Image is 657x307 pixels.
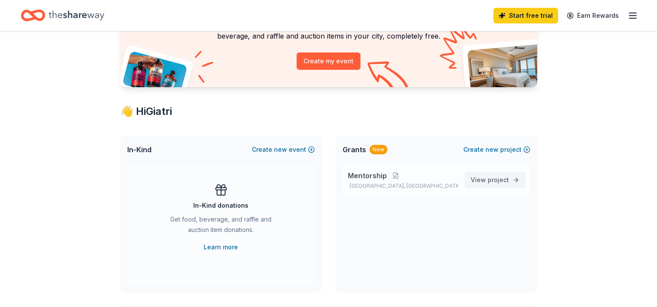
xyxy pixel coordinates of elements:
button: Createnewevent [252,144,315,155]
p: [GEOGRAPHIC_DATA], [GEOGRAPHIC_DATA] [348,183,458,189]
a: Earn Rewards [561,8,624,23]
span: View [471,175,509,185]
button: Create my event [297,52,360,70]
a: Learn more [204,242,238,252]
span: Mentorship [348,170,387,181]
span: project [488,176,509,183]
div: 👋 Hi Giatri [120,105,537,118]
a: Start free trial [493,8,558,23]
button: Createnewproject [463,144,530,155]
img: Curvy arrow [367,61,411,94]
span: In-Kind [127,144,152,155]
span: Grants [343,144,366,155]
a: Home [21,5,104,26]
div: New [370,145,387,154]
div: In-Kind donations [193,200,248,211]
div: Get food, beverage, and raffle and auction item donations. [162,214,280,238]
a: View project [465,172,525,188]
span: new [485,144,499,155]
span: new [274,144,287,155]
